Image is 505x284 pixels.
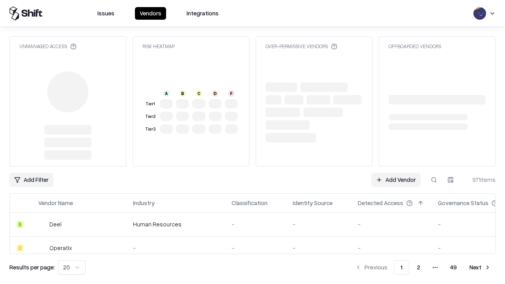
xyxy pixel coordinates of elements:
div: Industry [133,199,155,207]
button: Issues [93,7,119,20]
div: - [133,244,219,252]
button: 49 [444,260,463,275]
button: Vendors [135,7,166,20]
div: Over-Permissive Vendors [266,43,337,50]
button: Next [465,260,496,275]
div: C [196,90,202,97]
div: Unmanaged Access [19,43,77,50]
a: Add Vendor [371,173,421,187]
div: Risk Heatmap [142,43,175,50]
div: - [358,220,425,228]
img: Operatix [38,244,46,252]
div: Governance Status [438,199,488,207]
div: - [232,244,280,252]
div: D [212,90,218,97]
div: - [358,244,425,252]
div: Human Resources [133,220,219,228]
div: Tier 2 [144,113,157,120]
div: B [180,90,186,97]
div: F [228,90,234,97]
div: Detected Access [358,199,403,207]
div: - [293,244,345,252]
div: Tier 1 [144,101,157,107]
div: Tier 3 [144,126,157,133]
button: 1 [394,260,409,275]
div: Vendor Name [38,199,73,207]
nav: pagination [350,260,496,275]
div: A [163,90,170,97]
div: 971 items [464,176,496,184]
button: Integrations [182,7,223,20]
div: Offboarded Vendors [389,43,441,50]
div: Identity Source [293,199,333,207]
div: - [232,220,280,228]
div: B [16,220,24,228]
div: Classification [232,199,267,207]
div: Operatix [49,244,72,252]
button: Add Filter [9,173,53,187]
button: 2 [411,260,426,275]
div: - [293,220,345,228]
div: Deel [49,220,62,228]
div: C [16,244,24,252]
p: Results per page: [9,263,55,271]
img: Deel [38,220,46,228]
